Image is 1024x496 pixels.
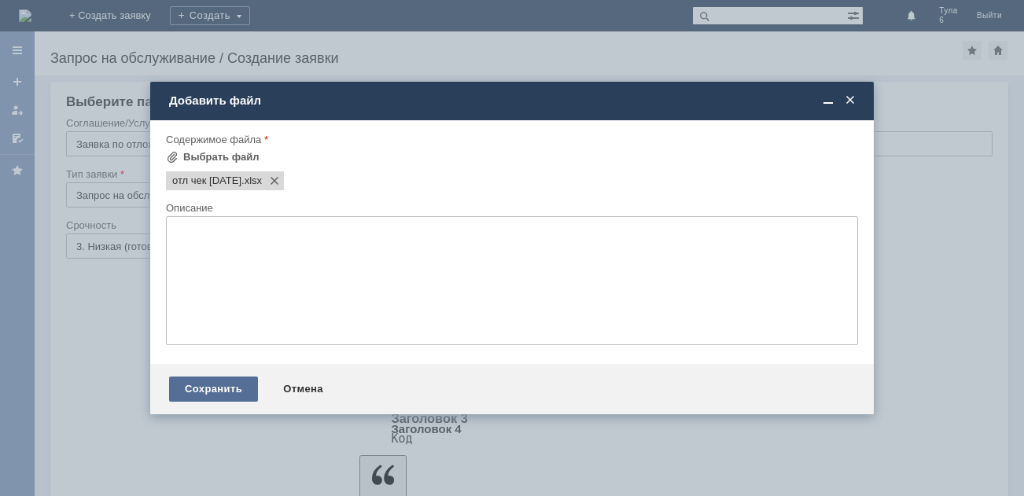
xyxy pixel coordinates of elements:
[169,94,858,108] div: Добавить файл
[820,94,836,108] span: Свернуть (Ctrl + M)
[6,6,230,31] div: добрый день просьба удалить отл чек от [DATE]
[241,175,262,187] span: отл чек 28.08.2025.xlsx
[166,134,855,145] div: Содержимое файла
[166,203,855,213] div: Описание
[183,151,260,163] div: Выбрать файл
[842,94,858,108] span: Закрыть
[172,175,241,187] span: отл чек 28.08.2025.xlsx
